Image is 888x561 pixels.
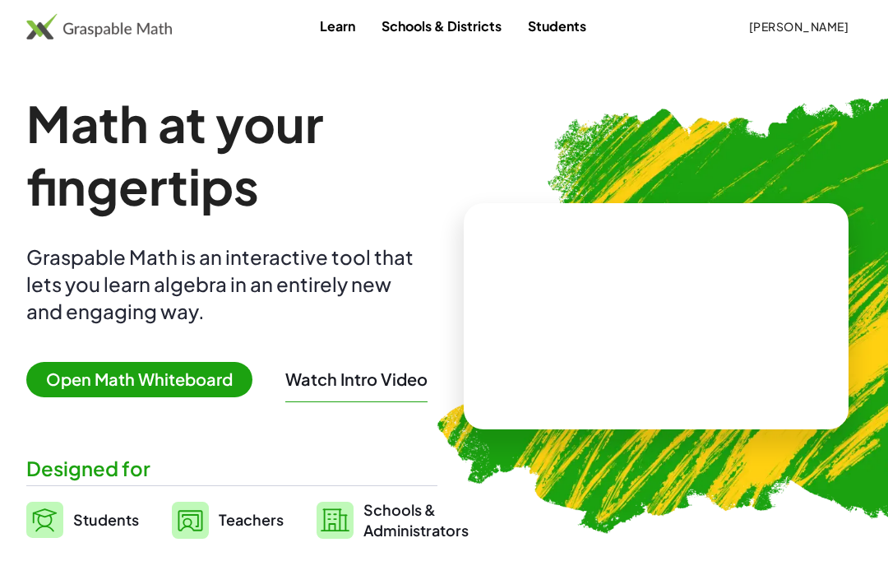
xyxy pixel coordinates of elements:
button: Watch Intro Video [285,369,428,390]
div: Graspable Math is an interactive tool that lets you learn algebra in an entirely new and engaging... [26,243,421,325]
h1: Math at your fingertips [26,92,437,217]
a: Students [26,499,139,540]
a: Teachers [172,499,284,540]
a: Open Math Whiteboard [26,372,266,389]
a: Schools & Districts [368,11,515,41]
button: [PERSON_NAME] [735,12,862,41]
a: Schools &Administrators [317,499,469,540]
span: Teachers [219,510,284,529]
span: Open Math Whiteboard [26,362,252,397]
img: svg%3e [317,502,354,539]
span: Schools & Administrators [363,499,469,540]
span: Students [73,510,139,529]
span: [PERSON_NAME] [748,19,849,34]
img: svg%3e [26,502,63,538]
a: Students [515,11,599,41]
img: svg%3e [172,502,209,539]
video: What is this? This is dynamic math notation. Dynamic math notation plays a central role in how Gr... [533,254,779,378]
a: Learn [307,11,368,41]
div: Designed for [26,455,437,482]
